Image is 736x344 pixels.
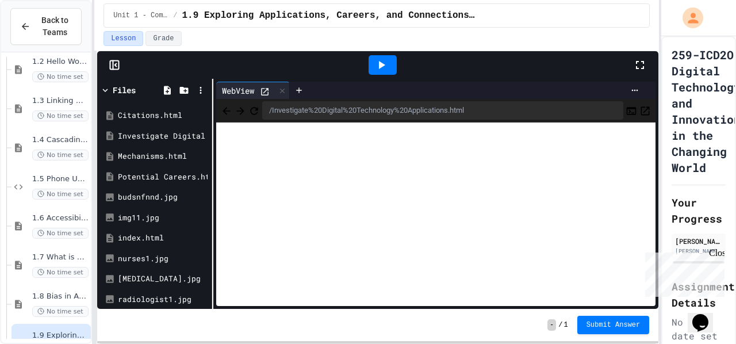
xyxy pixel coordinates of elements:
[262,101,623,120] div: /Investigate%20Digital%20Technology%20Applications.html
[118,151,208,162] div: Mechanisms.html
[586,320,641,330] span: Submit Answer
[639,104,651,117] button: Open in new tab
[113,84,136,96] div: Files
[32,135,89,145] span: 1.4 Cascading Style Sheets
[118,171,208,183] div: Potential Careers.html
[563,320,568,330] span: 1
[118,232,208,244] div: index.html
[577,316,650,334] button: Submit Answer
[216,82,290,99] div: WebView
[118,192,208,203] div: budsnfnnd.jpg
[688,298,724,332] iframe: chat widget
[32,174,89,184] span: 1.5 Phone Usage Assignment
[675,247,722,255] div: [PERSON_NAME][EMAIL_ADDRESS][DOMAIN_NAME]
[32,228,89,239] span: No time set
[32,253,89,262] span: 1.7 What is Artificial Intelligence (AI)
[672,278,726,311] h2: Assignment Details
[672,315,726,343] div: No due date set
[118,273,208,285] div: [MEDICAL_DATA].jpg
[32,110,89,121] span: No time set
[32,57,89,67] span: 1.2 Hello World
[641,248,724,297] iframe: chat widget
[32,96,89,106] span: 1.3 Linking Web Pages
[103,31,143,46] button: Lesson
[32,331,89,341] span: 1.9 Exploring Applications, Careers, and Connections in the Digital World
[626,104,637,117] button: Console
[118,212,208,224] div: img11.jpg
[32,306,89,317] span: No time set
[675,236,722,246] div: [PERSON_NAME]
[118,294,208,305] div: radiologist1.jpg
[216,85,260,97] div: WebView
[118,253,208,265] div: nurses1.jpg
[113,11,168,20] span: Unit 1 - Computational Thinking and Making Connections
[547,319,556,331] span: -
[32,189,89,200] span: No time set
[32,267,89,278] span: No time set
[248,104,260,117] button: Refresh
[10,8,82,45] button: Back to Teams
[5,5,79,73] div: Chat with us now!Close
[37,14,72,39] span: Back to Teams
[118,110,208,121] div: Citations.html
[672,194,726,227] h2: Your Progress
[145,31,181,46] button: Grade
[558,320,562,330] span: /
[32,292,89,301] span: 1.8 Bias in Artificial Intelligence
[182,9,476,22] span: 1.9 Exploring Applications, Careers, and Connections in the Digital World
[221,103,232,117] span: Back
[32,150,89,160] span: No time set
[32,213,89,223] span: 1.6 Accessibility
[235,103,246,117] span: Forward
[32,71,89,82] span: No time set
[173,11,177,20] span: /
[118,131,208,142] div: Investigate Digital Technology Applications.html
[670,5,706,31] div: My Account
[216,123,655,307] iframe: Web Preview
